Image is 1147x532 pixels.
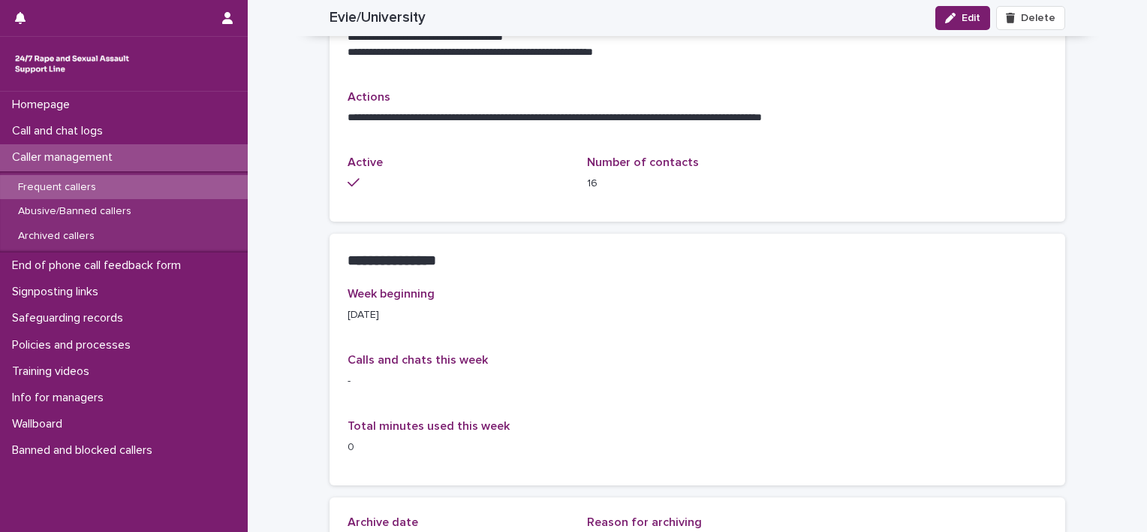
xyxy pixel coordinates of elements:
p: Wallboard [6,417,74,431]
img: rhQMoQhaT3yELyF149Cw [12,49,132,79]
button: Edit [935,6,990,30]
p: [DATE] [348,307,569,323]
p: 0 [348,440,569,455]
p: Banned and blocked callers [6,443,164,458]
span: Calls and chats this week [348,354,488,366]
p: Caller management [6,150,125,165]
p: Info for managers [6,391,116,405]
span: Delete [1021,13,1055,23]
p: Training videos [6,364,101,379]
span: Actions [348,91,390,103]
span: Active [348,156,383,168]
p: - [348,373,1047,389]
p: Archived callers [6,230,107,243]
h2: Evie/University [330,9,426,26]
span: Archive date [348,516,418,528]
span: Reason for archiving [587,516,702,528]
p: Policies and processes [6,338,143,352]
p: 16 [587,176,808,192]
span: Number of contacts [587,156,699,168]
p: Frequent callers [6,181,108,194]
p: Safeguarding records [6,311,135,325]
button: Delete [996,6,1065,30]
p: Signposting links [6,285,110,299]
p: Call and chat logs [6,124,115,138]
span: Total minutes used this week [348,420,510,432]
p: Homepage [6,98,82,112]
span: Edit [962,13,980,23]
p: Abusive/Banned callers [6,205,143,218]
span: Week beginning [348,288,435,300]
p: End of phone call feedback form [6,258,193,273]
